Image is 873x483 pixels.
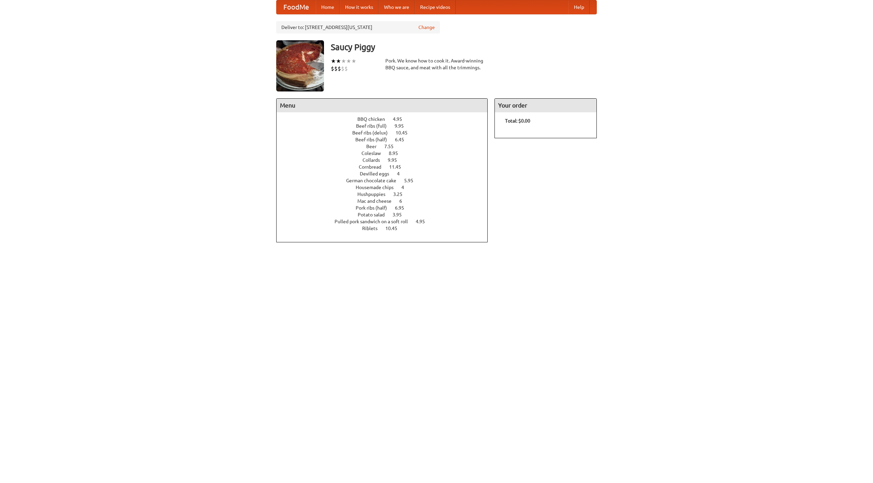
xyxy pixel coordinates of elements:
span: Beef ribs (delux) [352,130,395,136]
li: ★ [341,57,346,65]
span: Pork ribs (half) [356,205,394,211]
span: Coleslaw [361,151,388,156]
li: $ [344,65,348,72]
span: Hushpuppies [357,191,392,197]
span: Beef ribs (full) [356,123,394,129]
span: 3.25 [393,191,409,197]
span: Collards [362,157,387,163]
span: Beef ribs (half) [355,137,394,142]
span: BBQ chicken [357,116,392,122]
span: 7.55 [384,144,400,149]
span: 3.95 [393,212,409,217]
span: 8.95 [389,151,405,156]
a: Recipe videos [415,0,456,14]
li: $ [338,65,341,72]
a: Cornbread 11.45 [359,164,414,170]
li: $ [334,65,338,72]
a: FoodMe [277,0,316,14]
a: Pork ribs (half) 6.95 [356,205,417,211]
a: Collards 9.95 [362,157,410,163]
a: Home [316,0,340,14]
a: Beef ribs (full) 9.95 [356,123,416,129]
a: Housemade chips 4 [356,185,417,190]
span: Beer [366,144,383,149]
a: Potato salad 3.95 [358,212,414,217]
span: 6.95 [395,205,411,211]
b: Total: $0.00 [505,118,530,124]
span: 10.45 [396,130,414,136]
a: Beer 7.55 [366,144,406,149]
span: 4 [401,185,411,190]
a: Beef ribs (half) 6.45 [355,137,417,142]
a: How it works [340,0,379,14]
li: ★ [336,57,341,65]
a: Who we are [379,0,415,14]
span: 4 [397,171,406,176]
span: 10.45 [385,226,404,231]
span: 4.95 [416,219,432,224]
li: ★ [331,57,336,65]
span: 9.95 [388,157,404,163]
span: German chocolate cake [346,178,403,183]
a: Pulled pork sandwich on a soft roll 4.95 [335,219,438,224]
a: BBQ chicken 4.95 [357,116,415,122]
span: Mac and cheese [357,198,398,204]
img: angular.jpg [276,40,324,91]
a: Devilled eggs 4 [360,171,412,176]
li: $ [331,65,334,72]
h3: Saucy Piggy [331,40,597,54]
span: 11.45 [389,164,408,170]
span: 6 [399,198,409,204]
span: 6.45 [395,137,411,142]
a: Beef ribs (delux) 10.45 [352,130,420,136]
span: 4.95 [393,116,409,122]
h4: Menu [277,99,487,112]
span: Housemade chips [356,185,400,190]
h4: Your order [495,99,596,112]
a: Change [418,24,435,31]
span: 9.95 [395,123,411,129]
a: Riblets 10.45 [362,226,410,231]
div: Deliver to: [STREET_ADDRESS][US_STATE] [276,21,440,33]
li: $ [341,65,344,72]
a: Hushpuppies 3.25 [357,191,415,197]
a: Help [568,0,590,14]
li: ★ [346,57,351,65]
span: Devilled eggs [360,171,396,176]
span: Cornbread [359,164,388,170]
a: Coleslaw 8.95 [361,151,411,156]
span: 5.95 [404,178,420,183]
li: ★ [351,57,356,65]
span: Pulled pork sandwich on a soft roll [335,219,415,224]
span: Riblets [362,226,384,231]
a: German chocolate cake 5.95 [346,178,426,183]
div: Pork. We know how to cook it. Award-winning BBQ sauce, and meat with all the trimmings. [385,57,488,71]
a: Mac and cheese 6 [357,198,415,204]
span: Potato salad [358,212,391,217]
